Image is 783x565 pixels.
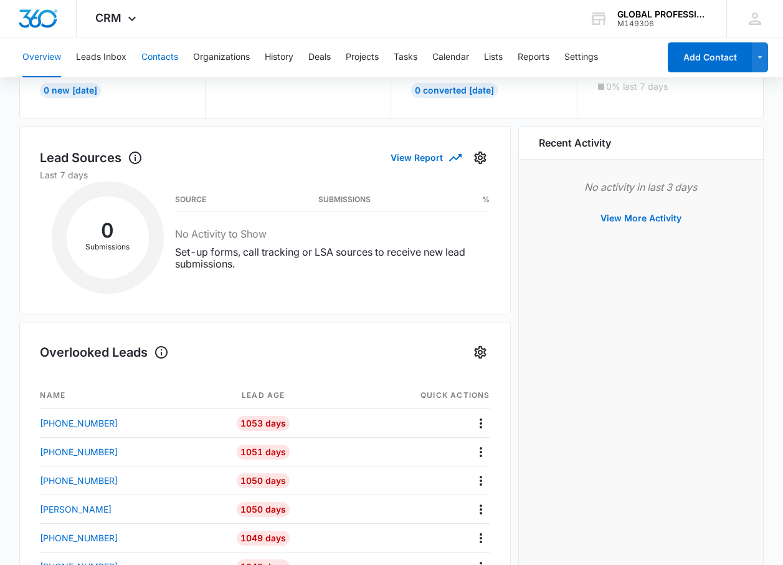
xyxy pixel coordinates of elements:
h2: 0 [67,223,149,239]
th: Quick actions [328,382,490,409]
a: [PHONE_NUMBER] [40,474,199,487]
button: Leads Inbox [76,37,126,77]
p: Submissions [67,241,149,253]
button: Overview [22,37,61,77]
button: Settings [564,37,598,77]
h3: Source [175,196,206,203]
button: Tasks [394,37,417,77]
div: 1050 Days [237,473,290,488]
div: 0 Converted [DATE] [411,83,498,98]
h1: Lead Sources [40,148,143,167]
h1: Overlooked Leads [40,343,169,362]
button: Organizations [193,37,250,77]
a: [PERSON_NAME] [40,503,199,516]
button: Lists [484,37,503,77]
a: [PHONE_NUMBER] [40,417,199,430]
button: Projects [346,37,379,77]
p: 8 [411,58,422,78]
div: 1050 Days [237,502,290,517]
div: account id [617,19,708,28]
button: Contacts [141,37,178,77]
button: Calendar [432,37,469,77]
p: 0.96% [597,58,653,78]
button: Actions [471,528,490,548]
p: 0% last 7 days [606,82,668,91]
th: Name [40,382,199,409]
div: 0 New [DATE] [40,83,101,98]
div: 1053 Days [237,416,290,431]
button: Settings [470,342,490,362]
p: [PHONE_NUMBER] [40,531,118,544]
button: View More Activity [588,203,694,233]
a: [PHONE_NUMBER] [40,445,199,458]
p: Last 7 days [40,168,490,181]
button: Reports [518,37,549,77]
span: CRM [95,11,121,24]
div: 1051 Days [237,445,290,460]
div: account name [617,9,708,19]
button: Actions [471,413,490,433]
button: Actions [471,471,490,490]
h3: No Activity to Show [175,226,490,241]
p: [PHONE_NUMBER] [40,445,118,458]
p: [PHONE_NUMBER] [40,417,118,430]
button: Actions [471,500,490,519]
button: Settings [470,148,490,168]
button: Deals [308,37,331,77]
p: 792 [40,58,74,78]
button: Add Contact [668,42,752,72]
p: 0 [225,58,237,78]
button: Actions [471,442,490,461]
h3: Submissions [318,196,371,203]
a: [PHONE_NUMBER] [40,531,199,544]
p: [PHONE_NUMBER] [40,474,118,487]
th: Lead age [199,382,328,409]
p: No activity in last 3 days [539,180,743,195]
button: View Report [391,147,460,168]
p: Set-up forms, call tracking or LSA sources to receive new lead submissions. [175,246,490,270]
div: 1049 Days [237,531,290,546]
h3: % [482,196,490,203]
button: History [265,37,293,77]
p: [PERSON_NAME] [40,503,112,516]
h6: Recent Activity [539,135,611,150]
